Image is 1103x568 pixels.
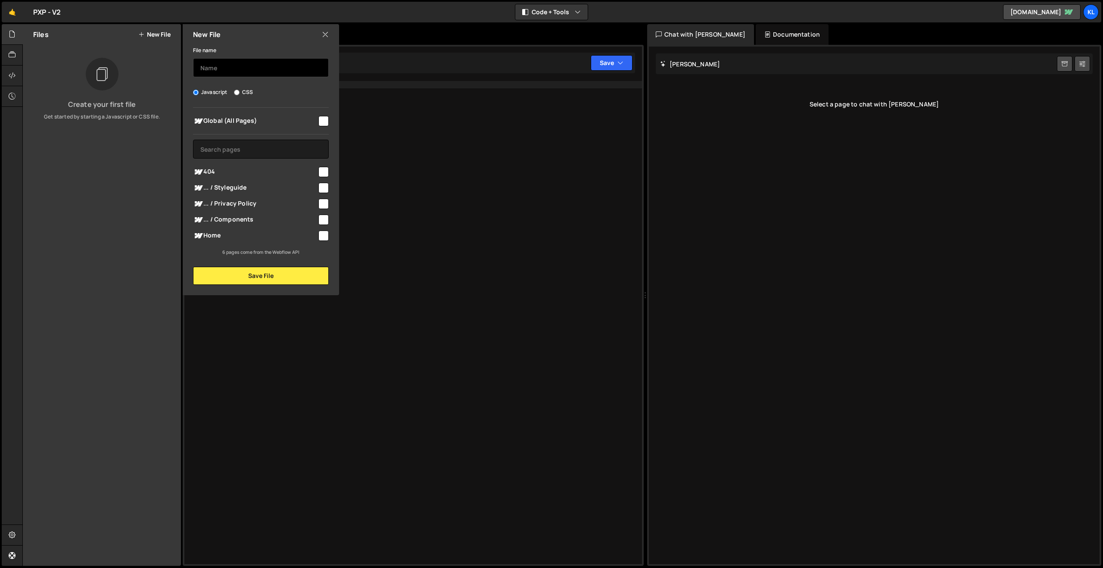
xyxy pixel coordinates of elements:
label: Javascript [193,88,227,97]
input: Name [193,58,329,77]
h3: Create your first file [30,101,174,108]
button: Save [591,55,633,71]
input: CSS [234,90,240,95]
button: Save File [193,267,329,285]
h2: New File [193,30,221,39]
small: 6 pages come from the Webflow API [222,249,299,255]
div: Chat with [PERSON_NAME] [647,24,754,45]
span: 404 [193,167,317,177]
div: Select a page to chat with [PERSON_NAME] [656,87,1093,122]
input: Javascript [193,90,199,95]
div: Documentation [756,24,829,45]
label: CSS [234,88,253,97]
h2: [PERSON_NAME] [660,60,720,68]
button: New File [138,31,171,38]
p: Get started by starting a Javascript or CSS file. [30,113,174,121]
span: Home [193,231,317,241]
input: Search pages [193,140,329,159]
span: Global (All Pages) [193,116,317,126]
a: Kl [1083,4,1099,20]
a: 🤙 [2,2,23,22]
span: ... / Styleguide [193,183,317,193]
a: [DOMAIN_NAME] [1003,4,1081,20]
label: File name [193,46,216,55]
span: ... / Privacy Policy [193,199,317,209]
div: PXP - V2 [33,7,61,17]
button: Code + Tools [515,4,588,20]
span: ... / Components [193,215,317,225]
h2: Files [33,30,49,39]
